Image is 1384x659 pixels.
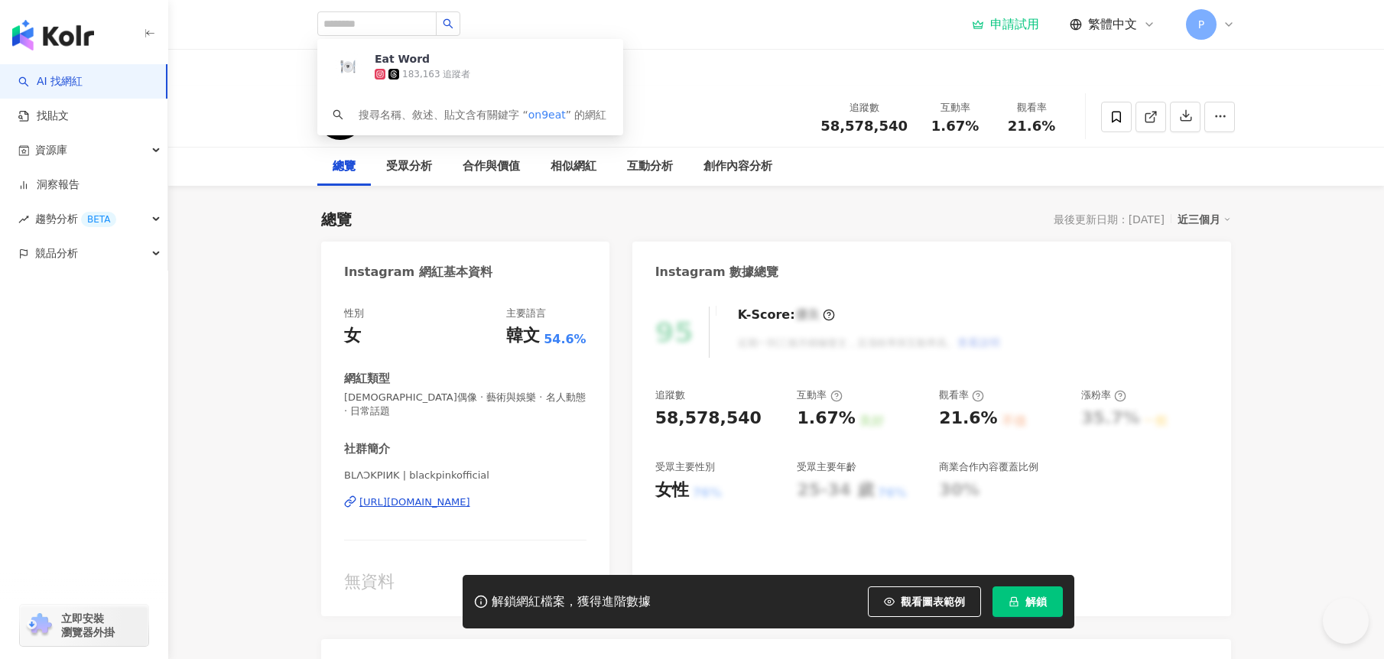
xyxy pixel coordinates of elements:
[703,157,772,176] div: 創作內容分析
[926,100,984,115] div: 互動率
[375,105,463,124] div: BLACKPINK
[492,594,651,610] div: 解鎖網紅檔案，獲得進階數據
[344,324,361,348] div: 女
[1008,118,1055,134] span: 21.6%
[939,407,997,430] div: 21.6%
[1088,16,1137,33] span: 繁體中文
[359,495,470,509] div: [URL][DOMAIN_NAME]
[1178,209,1231,229] div: 近三個月
[443,18,453,29] span: search
[901,596,965,608] span: 觀看圖表範例
[317,57,421,86] button: 5,857.9萬
[18,177,80,193] a: 洞察報告
[939,460,1038,474] div: 商業合作內容覆蓋比例
[344,469,586,482] span: BLΛƆKPIИK | blackpinkofficial
[344,441,390,457] div: 社群簡介
[24,613,54,638] img: chrome extension
[351,61,410,83] div: 5,857.9萬
[321,209,352,230] div: 總覽
[317,94,363,140] img: KOL Avatar
[333,157,356,176] div: 總覽
[18,109,69,124] a: 找貼文
[35,133,67,167] span: 資源庫
[1025,596,1047,608] span: 解鎖
[344,570,586,594] div: 無資料
[939,388,984,402] div: 觀看率
[655,388,685,402] div: 追蹤數
[35,236,78,271] span: 競品分析
[386,157,432,176] div: 受眾分析
[627,157,673,176] div: 互動分析
[506,324,540,348] div: 韓文
[18,214,29,225] span: rise
[463,157,520,176] div: 合作與價值
[738,307,835,323] div: K-Score :
[456,61,507,83] div: 1,995.5萬
[506,307,546,320] div: 主要語言
[655,264,779,281] div: Instagram 數據總覽
[820,118,908,134] span: 58,578,540
[551,157,596,176] div: 相似網紅
[655,407,762,430] div: 58,578,540
[344,391,586,418] span: [DEMOGRAPHIC_DATA]偶像 · 藝術與娛樂 · 名人動態 · 日常話題
[1054,213,1165,226] div: 最後更新日期：[DATE]
[18,74,83,89] a: searchAI 找網紅
[1081,388,1126,402] div: 漲粉率
[1002,100,1061,115] div: 觀看率
[344,371,390,387] div: 網紅類型
[544,331,586,348] span: 54.6%
[20,605,148,646] a: chrome extension立即安裝 瀏覽器外掛
[1009,596,1019,607] span: lock
[972,17,1039,32] a: 申請試用
[61,612,115,639] span: 立即安裝 瀏覽器外掛
[1198,16,1204,33] span: P
[868,586,981,617] button: 觀看圖表範例
[655,479,689,502] div: 女性
[344,264,492,281] div: Instagram 網紅基本資料
[35,202,116,236] span: 趨勢分析
[797,388,842,402] div: 互動率
[820,100,908,115] div: 追蹤數
[344,307,364,320] div: 性別
[554,61,596,83] div: 9,840萬
[797,407,855,430] div: 1.67%
[528,57,608,86] button: 9,840萬
[993,586,1063,617] button: 解鎖
[655,460,715,474] div: 受眾主要性別
[797,460,856,474] div: 受眾主要年齡
[12,20,94,50] img: logo
[344,495,586,509] a: [URL][DOMAIN_NAME]
[931,118,979,134] span: 1.67%
[81,212,116,227] div: BETA
[429,57,519,86] button: 1,995.5萬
